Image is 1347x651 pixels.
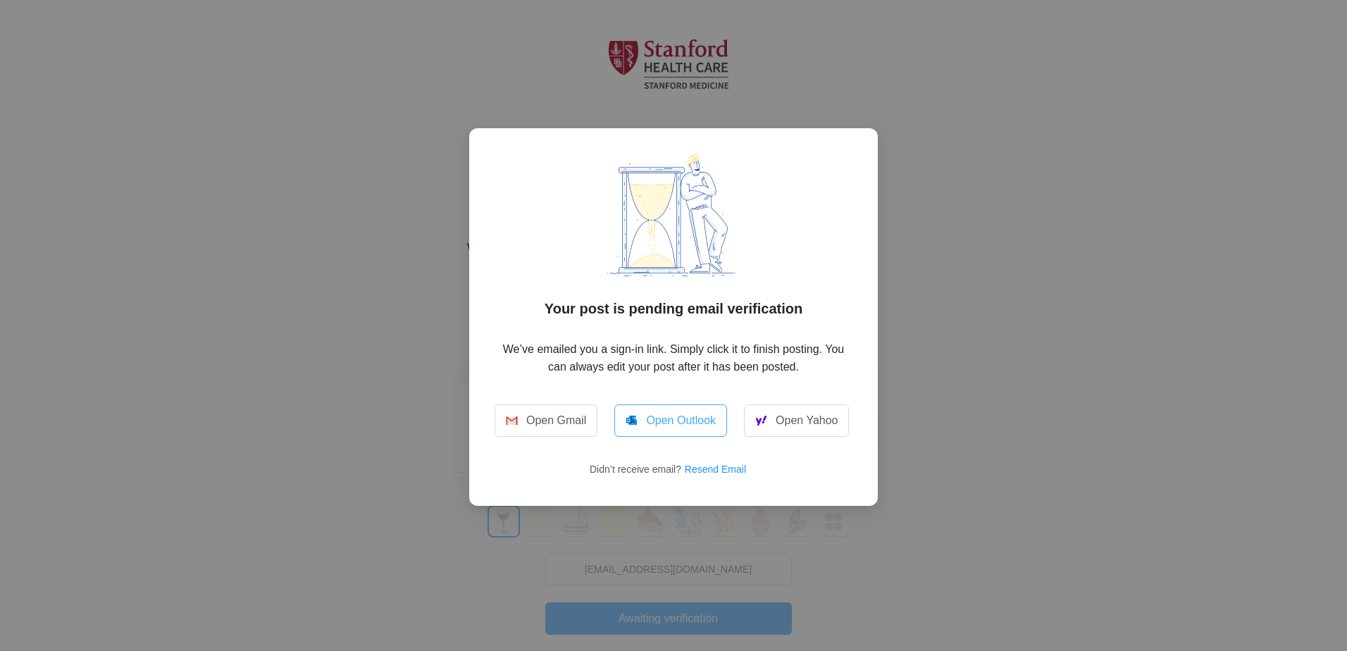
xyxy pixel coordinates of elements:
a: Open Yahoo [744,404,849,437]
h2: Your post is pending email verification [495,299,852,318]
img: 🎈 [326,1,344,16]
img: Greeted [626,415,638,426]
a: Open Gmail [495,404,597,437]
img: Greeted [755,412,767,429]
button: Resend Email [684,458,757,480]
img: 🎉 [77,1,95,16]
p: Didn’t receive email? [495,458,852,480]
p: We’ve emailed you a sign-in link. Simply click it to finish posting. You can always edit your pos... [495,340,852,376]
a: Open Outlook [614,404,727,437]
img: Greeted [568,154,779,278]
img: Greeted [506,416,518,426]
img: 🎈 [344,1,363,16]
img: 🎉 [58,1,77,16]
